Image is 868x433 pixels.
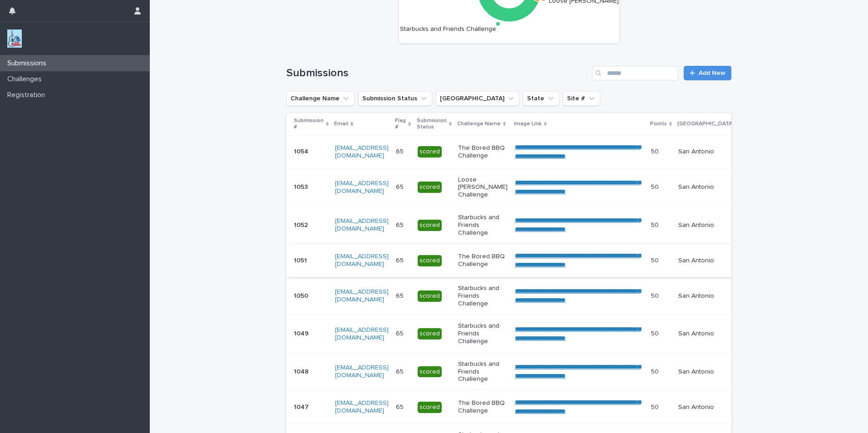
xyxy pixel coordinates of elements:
button: Challenge Name [286,91,355,106]
p: 50 [651,220,661,229]
p: The Bored BBQ Challenge [458,253,508,268]
p: The Bored BBQ Challenge [458,399,508,415]
p: 1053 [294,182,310,191]
p: Starbucks and Friends Challenge [458,360,508,383]
p: 1054 [294,146,310,156]
img: jxsLJbdS1eYBI7rVAS4p [7,30,22,48]
a: [EMAIL_ADDRESS][DOMAIN_NAME] [335,364,389,379]
p: San Antonio [678,403,741,411]
span: Add New [699,70,725,76]
div: scored [418,290,442,302]
p: Image Link [514,119,542,129]
a: [EMAIL_ADDRESS][DOMAIN_NAME] [335,253,389,267]
p: 65 [396,402,405,411]
p: 65 [396,255,405,265]
p: San Antonio [678,183,741,191]
a: Add New [684,66,731,80]
p: 50 [651,402,661,411]
button: Submission Status [358,91,432,106]
p: San Antonio [678,221,741,229]
p: Challenge Name [457,119,501,129]
button: Site # [563,91,600,106]
p: 50 [651,146,661,156]
button: Closest City [436,91,519,106]
a: [EMAIL_ADDRESS][DOMAIN_NAME] [335,289,389,303]
div: scored [418,220,442,231]
p: [GEOGRAPHIC_DATA] [677,119,734,129]
a: [EMAIL_ADDRESS][DOMAIN_NAME] [335,180,389,194]
p: 65 [396,328,405,338]
input: Search [592,66,678,80]
p: 50 [651,290,661,300]
p: San Antonio [678,368,741,376]
div: scored [418,402,442,413]
p: Registration [4,91,52,99]
p: Loose [PERSON_NAME] Challenge [458,176,508,199]
p: 1051 [294,255,309,265]
p: San Antonio [678,292,741,300]
p: 50 [651,366,661,376]
p: Starbucks and Friends Challenge [458,285,508,307]
h1: Submissions [286,67,588,80]
p: 1050 [294,290,310,300]
p: 65 [396,366,405,376]
a: [EMAIL_ADDRESS][DOMAIN_NAME] [335,145,389,159]
p: Submission # [294,116,324,133]
p: 1048 [294,366,311,376]
text: Starbucks and Friends Challenge [400,26,496,32]
p: 65 [396,220,405,229]
p: 65 [396,290,405,300]
a: [EMAIL_ADDRESS][DOMAIN_NAME] [335,400,389,414]
div: scored [418,182,442,193]
button: State [523,91,559,106]
a: [EMAIL_ADDRESS][DOMAIN_NAME] [335,218,389,232]
p: San Antonio [678,257,741,265]
p: 50 [651,182,661,191]
p: 50 [651,255,661,265]
p: Submission Status [417,116,447,133]
p: San Antonio [678,148,741,156]
p: The Bored BBQ Challenge [458,144,508,160]
p: 1052 [294,220,310,229]
p: Starbucks and Friends Challenge [458,322,508,345]
p: 50 [651,328,661,338]
p: Challenges [4,75,49,84]
p: Starbucks and Friends Challenge [458,214,508,236]
div: scored [418,366,442,378]
p: 65 [396,146,405,156]
p: 1049 [294,328,311,338]
p: 65 [396,182,405,191]
a: [EMAIL_ADDRESS][DOMAIN_NAME] [335,327,389,341]
div: scored [418,255,442,266]
p: Points [650,119,667,129]
p: 1047 [294,402,311,411]
div: scored [418,146,442,157]
p: San Antonio [678,330,741,338]
p: Flag # [395,116,406,133]
p: Submissions [4,59,54,68]
div: scored [418,328,442,340]
p: Email [334,119,348,129]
